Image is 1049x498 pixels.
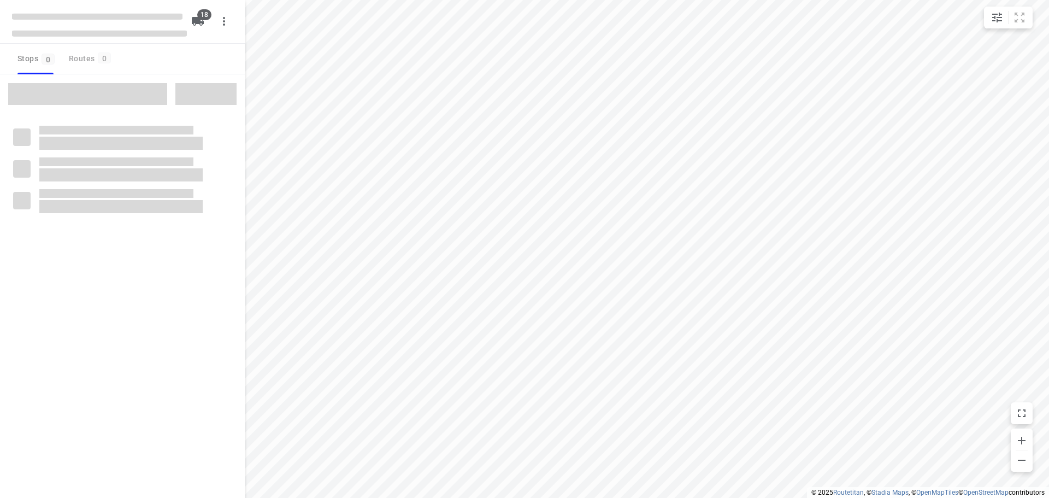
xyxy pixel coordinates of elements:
[871,489,909,496] a: Stadia Maps
[984,7,1033,28] div: small contained button group
[833,489,864,496] a: Routetitan
[916,489,958,496] a: OpenMapTiles
[963,489,1009,496] a: OpenStreetMap
[811,489,1045,496] li: © 2025 , © , © © contributors
[986,7,1008,28] button: Map settings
